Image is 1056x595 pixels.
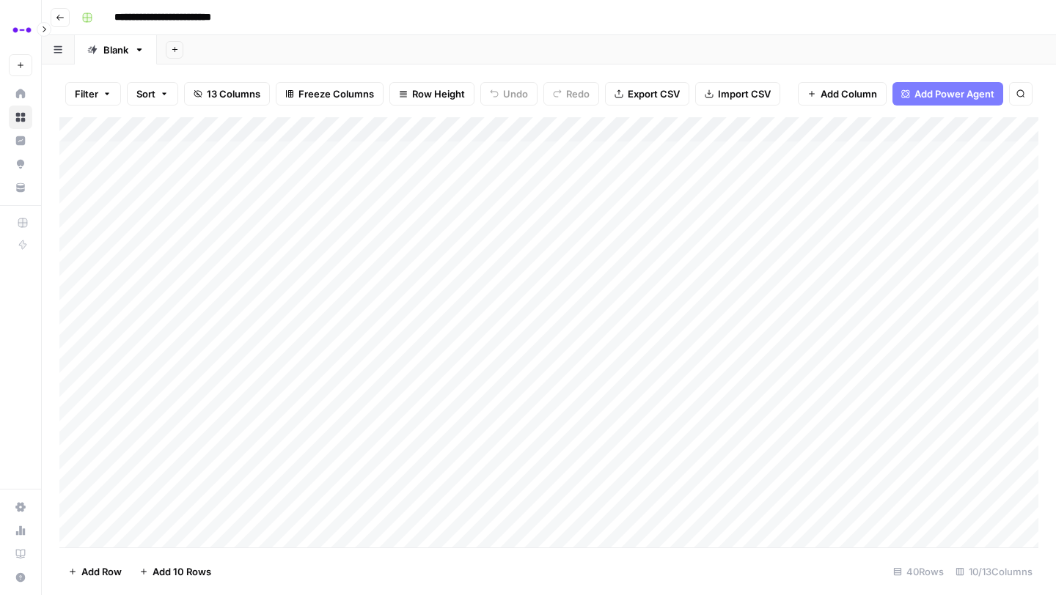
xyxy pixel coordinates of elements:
span: Add Column [821,86,877,101]
a: Opportunities [9,152,32,176]
a: Insights [9,129,32,152]
span: Export CSV [628,86,680,101]
span: Filter [75,86,98,101]
button: Help + Support [9,566,32,589]
button: 13 Columns [184,82,270,106]
a: Browse [9,106,32,129]
span: 13 Columns [207,86,260,101]
a: Learning Hub [9,542,32,566]
button: Row Height [389,82,474,106]
button: Add Column [798,82,887,106]
div: 40 Rows [887,560,950,583]
a: Home [9,82,32,106]
button: Freeze Columns [276,82,384,106]
button: Import CSV [695,82,780,106]
img: Abacum Logo [9,17,35,43]
span: Redo [566,86,590,101]
button: Export CSV [605,82,689,106]
span: Import CSV [718,86,771,101]
span: Add Row [81,564,122,579]
span: Undo [503,86,528,101]
button: Workspace: Abacum [9,12,32,48]
span: Sort [136,86,155,101]
a: Usage [9,519,32,542]
span: Row Height [412,86,465,101]
div: 10/13 Columns [950,560,1038,583]
a: Blank [75,35,157,64]
button: Filter [65,82,121,106]
span: Freeze Columns [298,86,374,101]
button: Undo [480,82,538,106]
span: Add Power Agent [914,86,994,101]
button: Add 10 Rows [131,560,220,583]
button: Add Power Agent [892,82,1003,106]
a: Settings [9,495,32,519]
a: Your Data [9,176,32,199]
button: Sort [127,82,178,106]
button: Add Row [59,560,131,583]
button: Redo [543,82,599,106]
span: Add 10 Rows [153,564,211,579]
div: Blank [103,42,128,57]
